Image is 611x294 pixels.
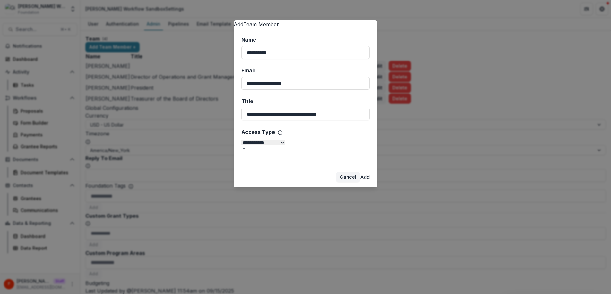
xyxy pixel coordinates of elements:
span: Email [241,67,255,74]
button: Cancel [336,172,360,182]
span: Title [241,97,253,105]
span: Name [241,36,256,44]
span: Access Type [241,128,275,136]
button: Add [360,173,370,181]
header: Add Team Member [234,20,377,28]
